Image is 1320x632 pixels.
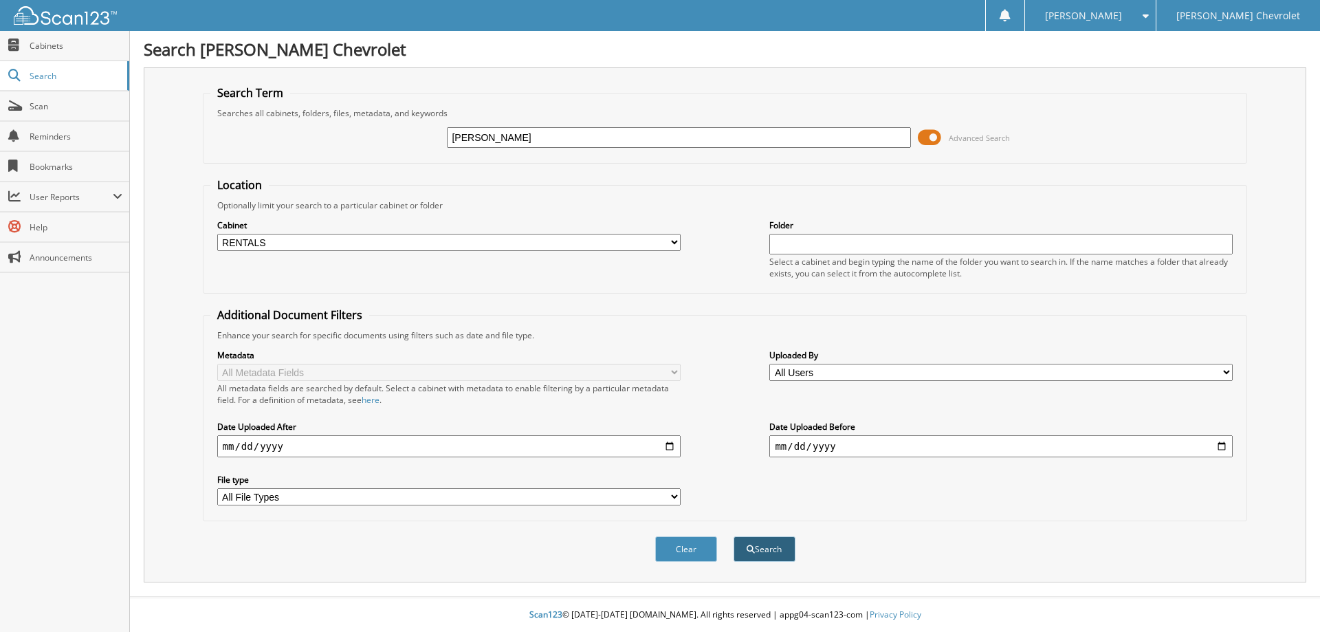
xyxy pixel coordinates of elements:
[217,421,681,433] label: Date Uploaded After
[210,199,1240,211] div: Optionally limit your search to a particular cabinet or folder
[30,191,113,203] span: User Reports
[1176,12,1300,20] span: [PERSON_NAME] Chevrolet
[217,435,681,457] input: start
[14,6,117,25] img: scan123-logo-white.svg
[769,256,1233,279] div: Select a cabinet and begin typing the name of the folder you want to search in. If the name match...
[30,221,122,233] span: Help
[769,219,1233,231] label: Folder
[30,40,122,52] span: Cabinets
[210,177,269,193] legend: Location
[362,394,379,406] a: here
[1045,12,1122,20] span: [PERSON_NAME]
[217,382,681,406] div: All metadata fields are searched by default. Select a cabinet with metadata to enable filtering b...
[655,536,717,562] button: Clear
[30,252,122,263] span: Announcements
[769,421,1233,433] label: Date Uploaded Before
[949,133,1010,143] span: Advanced Search
[217,219,681,231] label: Cabinet
[1251,566,1320,632] iframe: Chat Widget
[529,609,562,620] span: Scan123
[769,435,1233,457] input: end
[210,85,290,100] legend: Search Term
[734,536,795,562] button: Search
[210,329,1240,341] div: Enhance your search for specific documents using filters such as date and file type.
[30,100,122,112] span: Scan
[870,609,921,620] a: Privacy Policy
[210,107,1240,119] div: Searches all cabinets, folders, files, metadata, and keywords
[130,598,1320,632] div: © [DATE]-[DATE] [DOMAIN_NAME]. All rights reserved | appg04-scan123-com |
[217,349,681,361] label: Metadata
[769,349,1233,361] label: Uploaded By
[144,38,1306,61] h1: Search [PERSON_NAME] Chevrolet
[217,474,681,486] label: File type
[30,70,120,82] span: Search
[210,307,369,323] legend: Additional Document Filters
[30,161,122,173] span: Bookmarks
[30,131,122,142] span: Reminders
